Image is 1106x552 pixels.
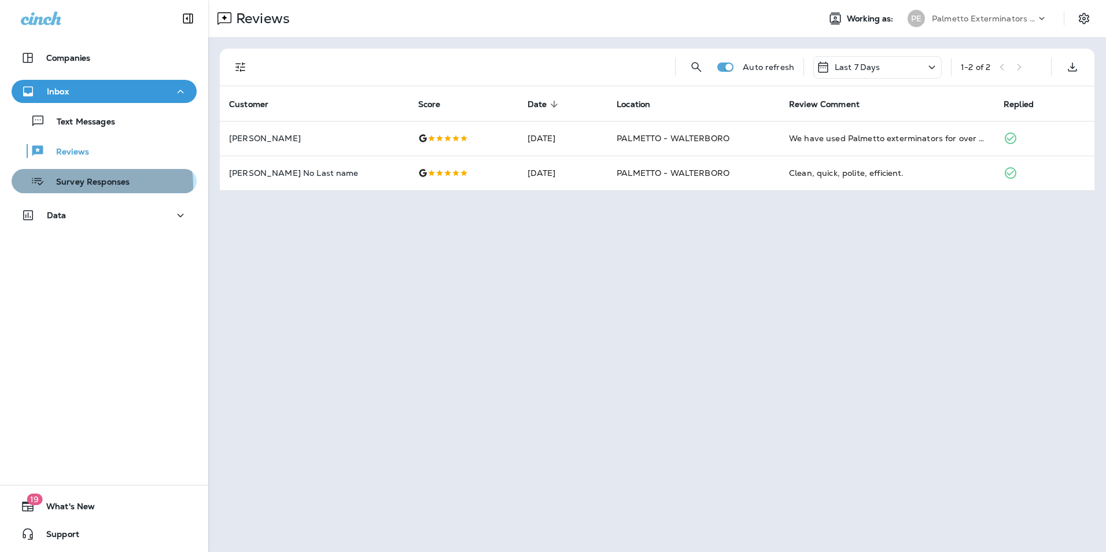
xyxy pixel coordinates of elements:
p: [PERSON_NAME] [229,134,400,143]
button: Inbox [12,80,197,103]
span: Working as: [847,14,896,24]
button: Data [12,204,197,227]
div: We have used Palmetto exterminators for over 20 years and have been pleased with their services. ... [789,133,985,144]
p: Auto refresh [743,62,794,72]
button: Settings [1074,8,1094,29]
button: 19What's New [12,495,197,518]
p: Text Messages [45,117,115,128]
span: Replied [1004,99,1049,109]
span: Score [418,100,441,109]
span: Review Comment [789,99,875,109]
button: Search Reviews [685,56,708,79]
span: Date [528,99,562,109]
span: Customer [229,100,268,109]
p: Inbox [47,87,69,96]
p: Reviews [231,10,290,27]
span: Date [528,100,547,109]
span: PALMETTO - WALTERBORO [617,133,729,143]
p: Last 7 Days [835,62,880,72]
div: 1 - 2 of 2 [961,62,990,72]
span: Review Comment [789,100,860,109]
span: What's New [35,502,95,516]
span: PALMETTO - WALTERBORO [617,168,729,178]
button: Reviews [12,139,197,163]
p: Survey Responses [45,177,130,188]
button: Text Messages [12,109,197,133]
p: Palmetto Exterminators LLC [932,14,1036,23]
p: [PERSON_NAME] No Last name [229,168,400,178]
span: Customer [229,99,283,109]
p: Companies [46,53,90,62]
td: [DATE] [518,156,608,190]
button: Export as CSV [1061,56,1084,79]
div: Clean, quick, polite, efficient. [789,167,985,179]
span: Location [617,100,650,109]
span: Replied [1004,100,1034,109]
span: Score [418,99,456,109]
span: 19 [27,494,42,505]
span: Support [35,529,79,543]
button: Filters [229,56,252,79]
button: Companies [12,46,197,69]
span: Location [617,99,665,109]
p: Reviews [45,147,89,158]
button: Support [12,522,197,546]
div: PE [908,10,925,27]
button: Survey Responses [12,169,197,193]
button: Collapse Sidebar [172,7,204,30]
p: Data [47,211,67,220]
td: [DATE] [518,121,608,156]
